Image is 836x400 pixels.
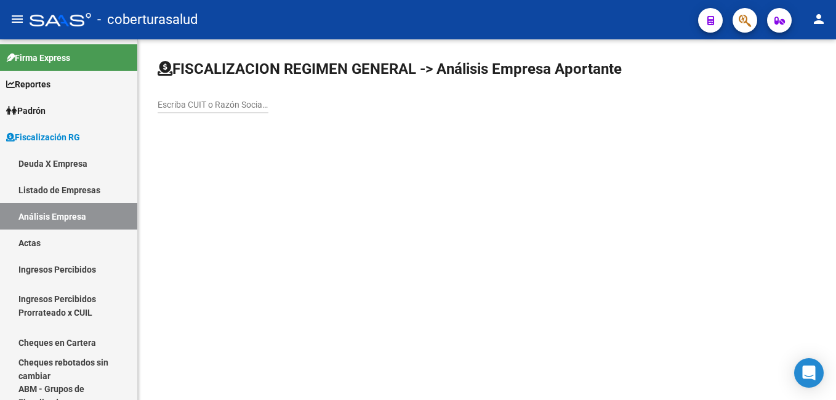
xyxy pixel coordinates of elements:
mat-icon: menu [10,12,25,26]
span: - coberturasalud [97,6,198,33]
mat-icon: person [811,12,826,26]
span: Padrón [6,104,46,118]
div: Open Intercom Messenger [794,358,824,388]
span: Firma Express [6,51,70,65]
h1: FISCALIZACION REGIMEN GENERAL -> Análisis Empresa Aportante [158,59,622,79]
span: Reportes [6,78,50,91]
span: Fiscalización RG [6,130,80,144]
